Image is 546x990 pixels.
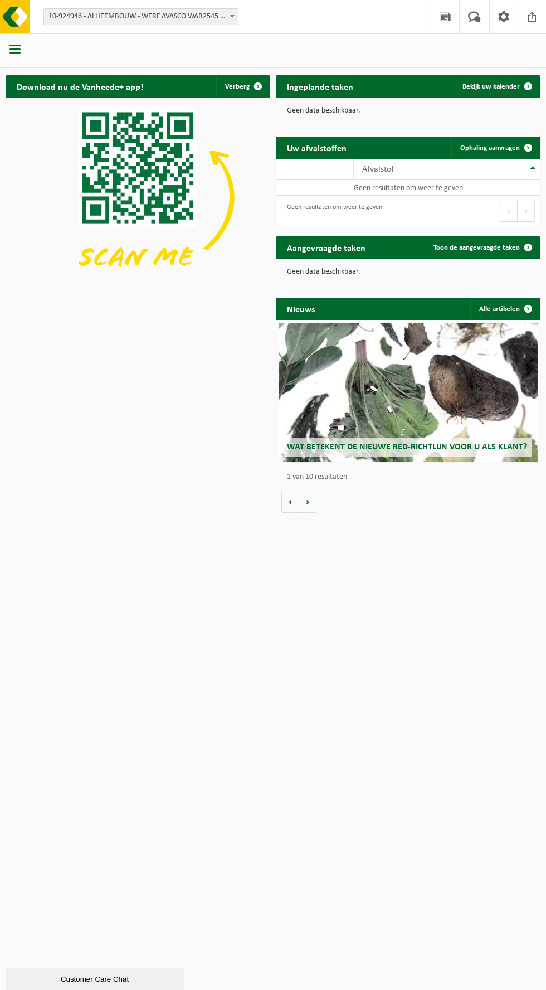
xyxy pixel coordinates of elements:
[43,8,238,25] span: 10-924946 - ALHEEMBOUW - WERF AVASCO WAB2545 - DIKSMUIDE
[6,98,270,296] img: Download de VHEPlus App
[287,107,529,115] p: Geen data beschikbaar.
[460,144,520,152] span: Ophaling aanvragen
[279,323,538,462] a: Wat betekent de nieuwe RED-richtlijn voor u als klant?
[276,75,364,97] h2: Ingeplande taken
[454,75,539,98] a: Bekijk uw kalender
[6,75,154,97] h2: Download nu de Vanheede+ app!
[287,268,529,276] p: Geen data beschikbaar.
[433,244,520,251] span: Toon de aangevraagde taken
[287,473,535,481] p: 1 van 10 resultaten
[462,83,520,90] span: Bekijk uw kalender
[425,236,539,259] a: Toon de aangevraagde taken
[44,9,238,25] span: 10-924946 - ALHEEMBOUW - WERF AVASCO WAB2545 - DIKSMUIDE
[216,75,269,98] button: Verberg
[276,180,540,196] td: Geen resultaten om weer te geven
[299,491,316,513] button: Volgende
[362,165,394,174] span: Afvalstof
[6,965,186,990] iframe: chat widget
[470,298,539,320] a: Alle artikelen
[276,137,358,158] h2: Uw afvalstoffen
[451,137,539,159] a: Ophaling aanvragen
[276,298,326,319] h2: Nieuws
[287,443,527,452] span: Wat betekent de nieuwe RED-richtlijn voor u als klant?
[225,83,250,90] span: Verberg
[500,200,518,222] button: Previous
[276,236,377,258] h2: Aangevraagde taken
[518,200,535,222] button: Next
[281,491,299,513] button: Vorige
[281,198,382,223] div: Geen resultaten om weer te geven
